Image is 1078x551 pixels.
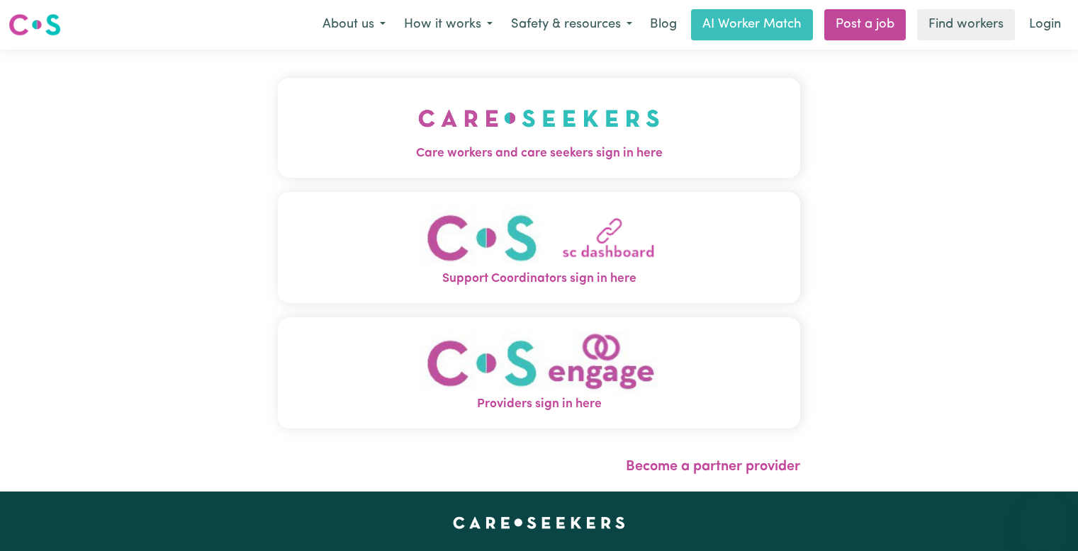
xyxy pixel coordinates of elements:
[691,9,813,40] a: AI Worker Match
[453,517,625,528] a: Careseekers home page
[278,317,800,428] button: Providers sign in here
[395,10,502,40] button: How it works
[278,270,800,288] span: Support Coordinators sign in here
[278,191,800,302] button: Support Coordinators sign in here
[313,10,395,40] button: About us
[824,9,906,40] a: Post a job
[626,460,800,474] a: Become a partner provider
[1021,9,1069,40] a: Login
[1021,494,1067,540] iframe: Button to launch messaging window
[502,10,641,40] button: Safety & resources
[641,9,685,40] a: Blog
[9,8,61,41] a: Careseekers logo
[9,12,61,38] img: Careseekers logo
[278,144,800,163] span: Care workers and care seekers sign in here
[278,395,800,414] span: Providers sign in here
[278,78,800,177] button: Care workers and care seekers sign in here
[917,9,1015,40] a: Find workers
